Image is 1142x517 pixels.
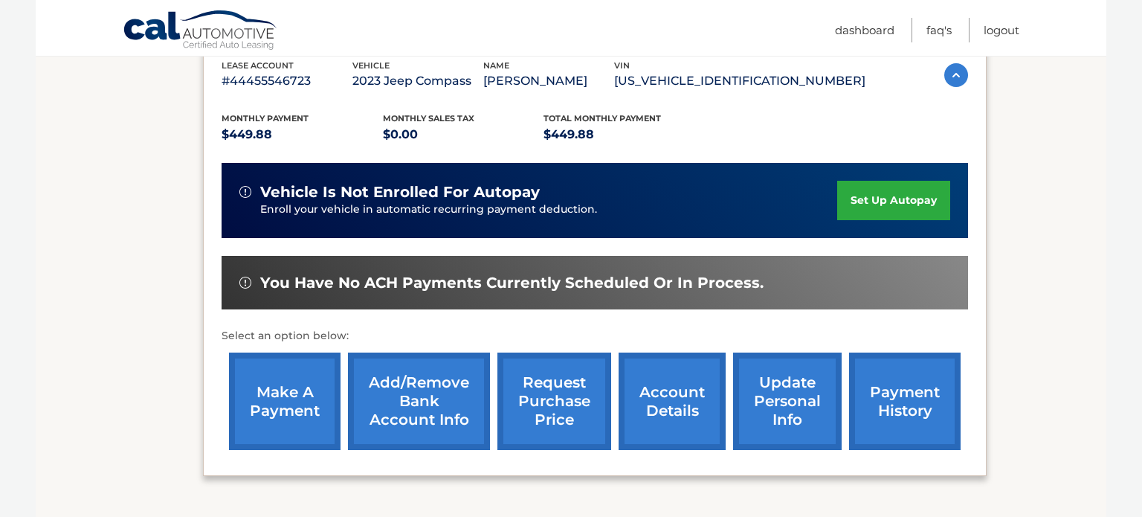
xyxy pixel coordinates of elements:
[849,353,961,450] a: payment history
[543,124,705,145] p: $449.88
[352,60,390,71] span: vehicle
[835,18,894,42] a: Dashboard
[614,71,865,91] p: [US_VEHICLE_IDENTIFICATION_NUMBER]
[222,327,968,345] p: Select an option below:
[348,353,490,450] a: Add/Remove bank account info
[483,71,614,91] p: [PERSON_NAME]
[222,71,352,91] p: #44455546723
[383,113,474,123] span: Monthly sales Tax
[222,124,383,145] p: $449.88
[483,60,509,71] span: name
[352,71,483,91] p: 2023 Jeep Compass
[944,63,968,87] img: accordion-active.svg
[222,60,294,71] span: lease account
[383,124,544,145] p: $0.00
[123,10,279,53] a: Cal Automotive
[239,277,251,289] img: alert-white.svg
[614,60,630,71] span: vin
[229,353,341,450] a: make a payment
[239,186,251,198] img: alert-white.svg
[260,202,837,218] p: Enroll your vehicle in automatic recurring payment deduction.
[733,353,842,450] a: update personal info
[222,113,309,123] span: Monthly Payment
[837,181,950,220] a: set up autopay
[260,183,540,202] span: vehicle is not enrolled for autopay
[497,353,611,450] a: request purchase price
[543,113,661,123] span: Total Monthly Payment
[984,18,1019,42] a: Logout
[926,18,952,42] a: FAQ's
[619,353,726,450] a: account details
[260,274,764,292] span: You have no ACH payments currently scheduled or in process.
